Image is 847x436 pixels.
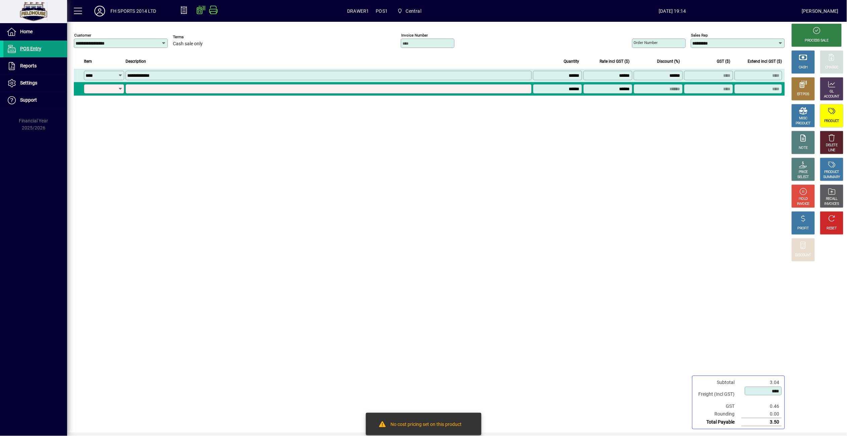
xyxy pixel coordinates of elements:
[401,33,428,38] mat-label: Invoice number
[657,58,680,65] span: Discount (%)
[20,80,37,86] span: Settings
[827,226,837,231] div: RESET
[173,35,213,39] span: Terms
[802,6,839,16] div: [PERSON_NAME]
[695,379,742,386] td: Subtotal
[742,402,782,410] td: 0.46
[742,379,782,386] td: 3.04
[406,6,421,16] span: Central
[691,33,708,38] mat-label: Sales rep
[20,29,33,34] span: Home
[824,170,839,175] div: PRODUCT
[799,146,808,151] div: NOTE
[742,410,782,418] td: 0.00
[825,202,839,207] div: INVOICES
[20,63,37,68] span: Reports
[695,386,742,402] td: Freight (Incl GST)
[564,58,579,65] span: Quantity
[74,33,91,38] mat-label: Customer
[394,5,424,17] span: Central
[829,148,835,153] div: LINE
[3,75,67,92] a: Settings
[695,410,742,418] td: Rounding
[110,6,156,16] div: FH SPORTS 2014 LTD
[797,202,809,207] div: INVOICE
[795,253,811,258] div: DISCOUNT
[798,175,809,180] div: SELECT
[824,94,840,99] div: ACCOUNT
[173,41,203,47] span: Cash sale only
[543,6,802,16] span: [DATE] 19:14
[20,46,41,51] span: POS Entry
[3,23,67,40] a: Home
[742,418,782,426] td: 3.50
[126,58,146,65] span: Description
[826,65,839,70] div: CHARGE
[390,421,462,429] div: No cost pricing set on this product
[376,6,388,16] span: POS1
[799,197,808,202] div: HOLD
[796,121,811,126] div: PRODUCT
[89,5,110,17] button: Profile
[695,418,742,426] td: Total Payable
[717,58,731,65] span: GST ($)
[824,119,839,124] div: PRODUCT
[600,58,630,65] span: Rate incl GST ($)
[84,58,92,65] span: Item
[3,92,67,109] a: Support
[799,116,807,121] div: MISC
[695,402,742,410] td: GST
[799,170,808,175] div: PRICE
[20,97,37,103] span: Support
[748,58,782,65] span: Extend incl GST ($)
[634,40,658,45] mat-label: Order number
[798,226,809,231] div: PROFIT
[3,58,67,74] a: Reports
[347,6,369,16] span: DRAWER1
[799,65,808,70] div: CASH
[824,175,840,180] div: SUMMARY
[805,38,829,43] div: PROCESS SALE
[797,92,810,97] div: EFTPOS
[830,89,834,94] div: GL
[826,197,838,202] div: RECALL
[826,143,838,148] div: DELETE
